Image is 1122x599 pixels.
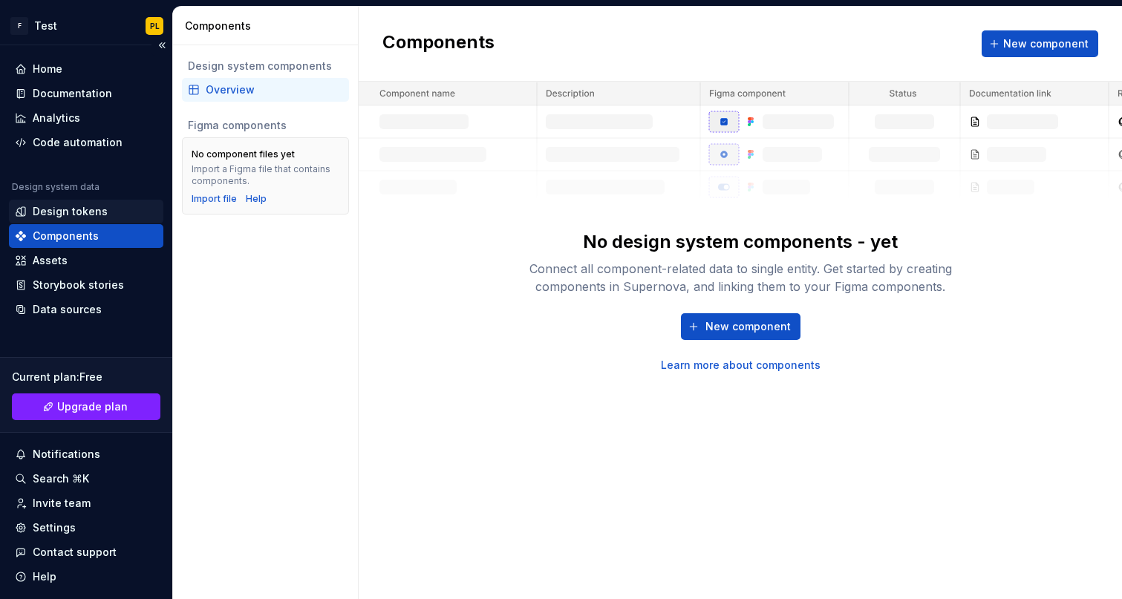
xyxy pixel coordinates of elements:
div: F [10,17,28,35]
a: Assets [9,249,163,272]
div: Settings [33,520,76,535]
div: Import a Figma file that contains components. [192,163,339,187]
a: Learn more about components [661,358,821,373]
div: Analytics [33,111,80,125]
div: No component files yet [192,148,295,160]
a: Components [9,224,163,248]
div: Assets [33,253,68,268]
a: Code automation [9,131,163,154]
a: Invite team [9,491,163,515]
div: PL [150,20,160,32]
a: Analytics [9,106,163,130]
div: Overview [206,82,343,97]
span: New component [1003,36,1089,51]
button: Import file [192,193,237,205]
div: Design system data [12,181,100,193]
button: FTestPL [3,10,169,42]
div: Figma components [188,118,343,133]
div: Design system components [188,59,343,73]
div: No design system components - yet [583,230,898,254]
a: Design tokens [9,200,163,223]
button: Upgrade plan [12,393,160,420]
a: Overview [182,78,349,102]
div: Data sources [33,302,102,317]
div: Test [34,19,57,33]
div: Search ⌘K [33,471,89,486]
div: Current plan : Free [12,370,160,384]
span: New component [705,319,791,334]
button: Contact support [9,540,163,564]
a: Storybook stories [9,273,163,297]
button: Collapse sidebar [151,35,172,56]
button: New component [681,313,800,340]
div: Documentation [33,86,112,101]
div: Connect all component-related data to single entity. Get started by creating components in Supern... [503,260,978,295]
div: Code automation [33,135,123,150]
span: Upgrade plan [57,399,128,414]
button: New component [982,30,1098,57]
a: Documentation [9,82,163,105]
div: Contact support [33,545,117,560]
a: Home [9,57,163,81]
button: Help [9,565,163,589]
div: Design tokens [33,204,108,219]
a: Help [246,193,267,205]
a: Settings [9,516,163,540]
div: Components [33,229,99,243]
h2: Components [382,30,495,57]
button: Search ⌘K [9,467,163,491]
a: Data sources [9,298,163,321]
div: Home [33,62,62,76]
div: Storybook stories [33,278,124,292]
div: Invite team [33,496,91,511]
div: Help [33,569,56,584]
button: Notifications [9,442,163,466]
div: Notifications [33,447,100,462]
div: Components [185,19,352,33]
